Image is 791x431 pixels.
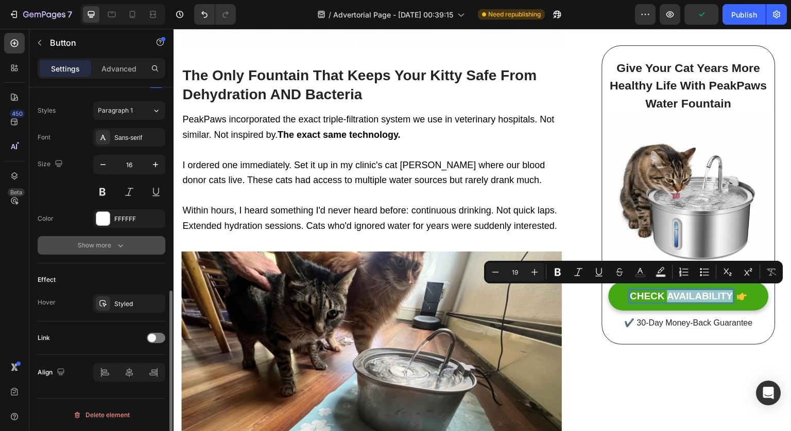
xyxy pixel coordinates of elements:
[101,63,136,74] p: Advanced
[93,101,165,120] button: Paragraph 1
[38,366,67,380] div: Align
[4,4,77,25] button: 7
[38,333,50,343] div: Link
[38,133,50,142] div: Font
[51,63,80,74] p: Settings
[73,409,130,421] div: Delete element
[38,298,56,307] div: Hover
[78,240,126,250] div: Show more
[436,288,594,302] p: ✔️ 30-Day Money-Back Guarantee
[194,4,236,25] div: Undo/Redo
[114,133,163,142] div: Sans-serif
[38,214,54,223] div: Color
[333,9,453,20] span: Advertorial Page - [DATE] 00:39:15
[435,85,595,245] img: Alt Image
[114,299,163,309] div: Styled
[174,29,791,431] iframe: Design area
[723,4,766,25] button: Publish
[38,157,65,171] div: Size
[38,236,165,255] button: Show more
[38,106,56,115] div: Styles
[38,407,165,423] button: Delete element
[8,188,25,196] div: Beta
[484,261,783,283] div: Editor contextual toolbar
[435,253,595,282] button: CHECK AVAILABILITY
[457,261,560,274] p: CHECK AVAILABILITY
[10,110,25,118] div: 450
[756,381,781,405] div: Open Intercom Messenger
[437,32,594,81] strong: Give Your Cat Years More Healthy Life With PeakPaws Water Fountain
[488,10,541,19] span: Need republishing
[50,37,137,49] p: Button
[98,106,133,115] span: Paragraph 1
[38,275,56,284] div: Effect
[67,8,72,21] p: 7
[457,261,560,274] div: Rich Text Editor. Editing area: main
[731,9,757,20] div: Publish
[114,214,163,224] div: FFFFFF
[329,9,331,20] span: /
